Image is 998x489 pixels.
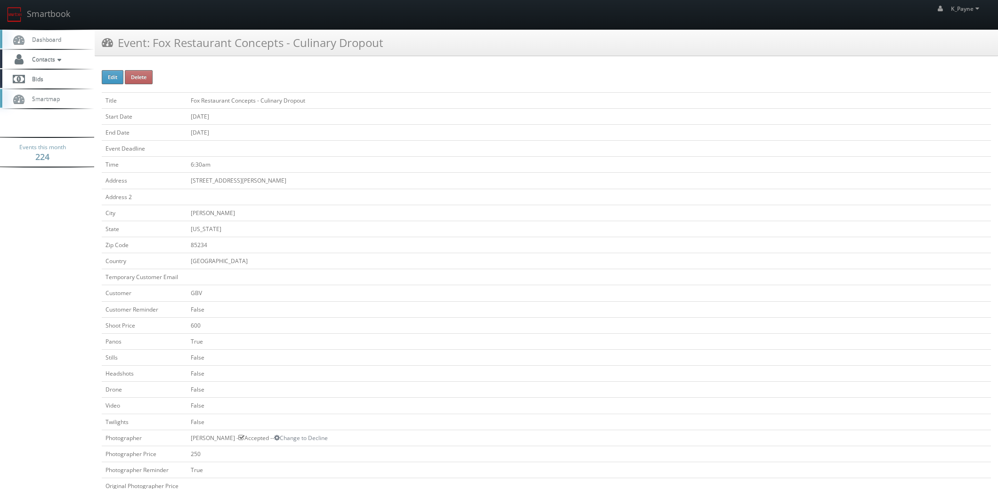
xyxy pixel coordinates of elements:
[187,173,991,189] td: [STREET_ADDRESS][PERSON_NAME]
[102,124,187,140] td: End Date
[187,157,991,173] td: 6:30am
[102,173,187,189] td: Address
[102,34,383,51] h3: Event: Fox Restaurant Concepts - Culinary Dropout
[187,382,991,398] td: False
[187,398,991,414] td: False
[187,430,991,446] td: [PERSON_NAME] - Accepted --
[102,285,187,301] td: Customer
[102,462,187,478] td: Photographer Reminder
[102,108,187,124] td: Start Date
[187,414,991,430] td: False
[102,301,187,317] td: Customer Reminder
[187,205,991,221] td: [PERSON_NAME]
[27,55,64,63] span: Contacts
[102,189,187,205] td: Address 2
[102,317,187,333] td: Shoot Price
[102,221,187,237] td: State
[187,285,991,301] td: GBV
[27,75,43,83] span: Bids
[187,124,991,140] td: [DATE]
[102,349,187,365] td: Stills
[102,382,187,398] td: Drone
[102,414,187,430] td: Twilights
[27,35,61,43] span: Dashboard
[102,157,187,173] td: Time
[102,398,187,414] td: Video
[125,70,153,84] button: Delete
[102,333,187,349] td: Panos
[187,333,991,349] td: True
[102,141,187,157] td: Event Deadline
[187,301,991,317] td: False
[102,253,187,269] td: Country
[187,92,991,108] td: Fox Restaurant Concepts - Culinary Dropout
[951,5,982,13] span: K_Payne
[187,237,991,253] td: 85234
[187,446,991,462] td: 250
[27,95,60,103] span: Smartmap
[19,143,66,152] span: Events this month
[187,108,991,124] td: [DATE]
[187,221,991,237] td: [US_STATE]
[102,237,187,253] td: Zip Code
[187,462,991,478] td: True
[35,151,49,162] strong: 224
[7,7,22,22] img: smartbook-logo.png
[187,366,991,382] td: False
[102,269,187,285] td: Temporary Customer Email
[102,430,187,446] td: Photographer
[102,70,123,84] button: Edit
[187,317,991,333] td: 600
[187,349,991,365] td: False
[102,366,187,382] td: Headshots
[274,434,328,442] a: Change to Decline
[102,205,187,221] td: City
[102,446,187,462] td: Photographer Price
[187,253,991,269] td: [GEOGRAPHIC_DATA]
[102,92,187,108] td: Title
